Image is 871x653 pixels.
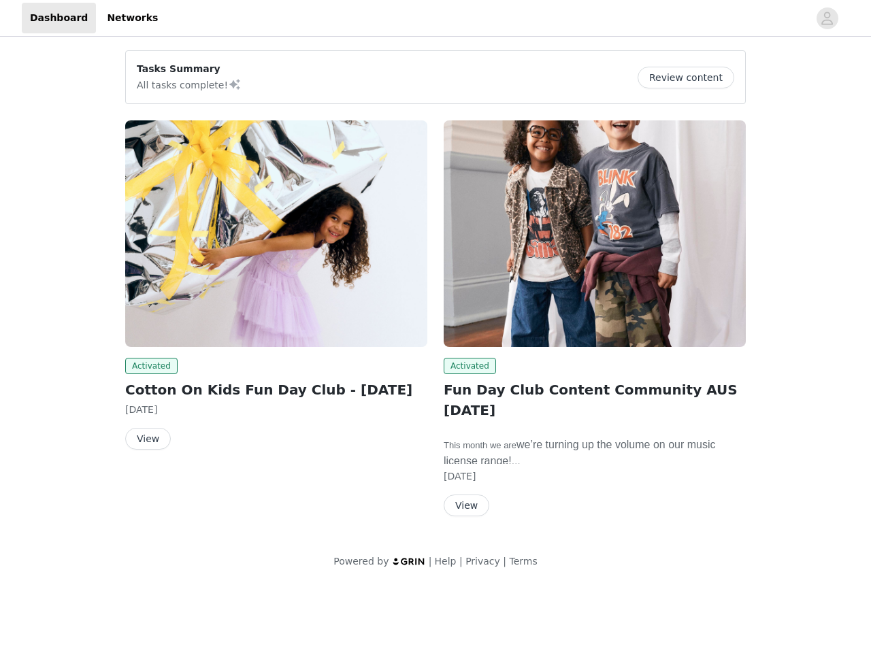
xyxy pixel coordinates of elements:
[638,67,734,88] button: Review content
[429,556,432,567] span: |
[137,62,242,76] p: Tasks Summary
[444,495,489,516] button: View
[22,3,96,33] a: Dashboard
[444,471,476,482] span: [DATE]
[444,358,496,374] span: Activated
[125,358,178,374] span: Activated
[125,428,171,450] button: View
[444,440,716,467] span: ​This month we are
[444,380,746,420] h2: Fun Day Club Content Community AUS [DATE]
[125,434,171,444] a: View
[444,501,489,511] a: View
[125,380,427,400] h2: Cotton On Kids Fun Day Club - [DATE]
[459,556,463,567] span: |
[821,7,834,29] div: avatar
[444,439,716,467] span: we’re turning up the volume on our music license range!
[99,3,166,33] a: Networks
[509,556,537,567] a: Terms
[137,76,242,93] p: All tasks complete!
[435,556,457,567] a: Help
[503,556,506,567] span: |
[444,120,746,347] img: Australia
[465,556,500,567] a: Privacy
[125,404,157,415] span: [DATE]
[333,556,389,567] span: Powered by
[125,120,427,347] img: Australia
[392,557,426,566] img: logo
